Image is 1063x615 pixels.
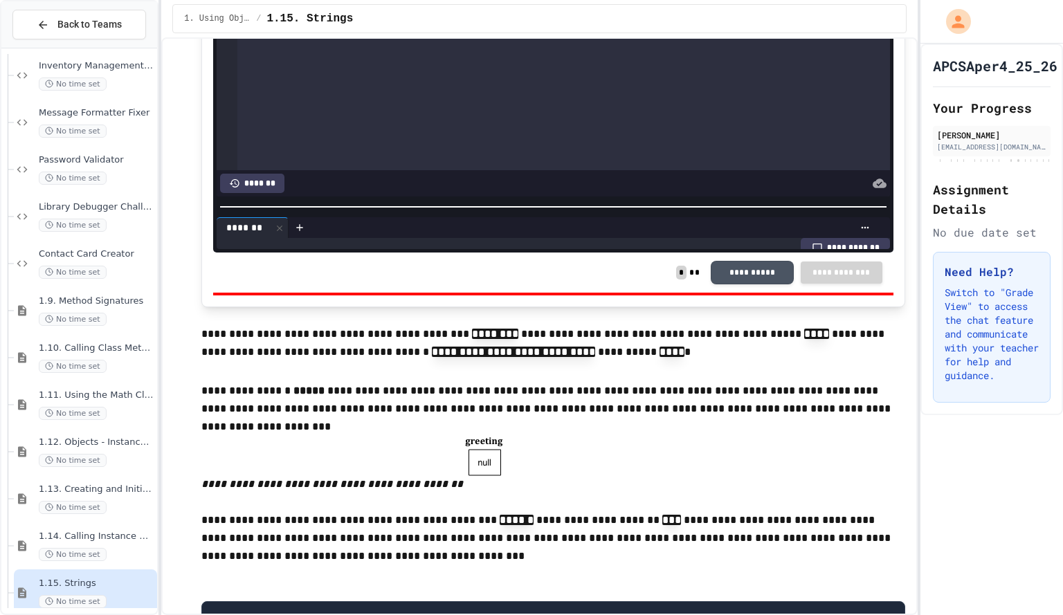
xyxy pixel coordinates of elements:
span: No time set [39,219,107,232]
span: No time set [39,548,107,561]
span: 1.13. Creating and Initializing Objects: Constructors [39,484,154,495]
div: My Account [932,6,974,37]
span: No time set [39,125,107,138]
span: Back to Teams [57,17,122,32]
span: 1.11. Using the Math Class [39,389,154,401]
h2: Assignment Details [933,180,1051,219]
span: Message Formatter Fixer [39,107,154,119]
h1: APCSAper4_25_26 [933,56,1057,75]
span: No time set [39,313,107,326]
div: [EMAIL_ADDRESS][DOMAIN_NAME] [937,142,1046,152]
span: No time set [39,454,107,467]
span: / [256,13,261,24]
span: 1.9. Method Signatures [39,295,154,307]
span: Library Debugger Challenge [39,201,154,213]
span: No time set [39,266,107,279]
span: No time set [39,360,107,373]
h3: Need Help? [945,264,1039,280]
span: Inventory Management System [39,60,154,72]
span: 1.14. Calling Instance Methods [39,531,154,542]
span: No time set [39,501,107,514]
span: 1. Using Objects and Methods [184,13,251,24]
span: 1.15. Strings [39,578,154,589]
span: 1.15. Strings [266,10,353,27]
h2: Your Progress [933,98,1051,118]
span: Password Validator [39,154,154,166]
span: No time set [39,172,107,185]
span: 1.12. Objects - Instances of Classes [39,437,154,448]
div: No due date set [933,224,1051,241]
span: 1.10. Calling Class Methods [39,342,154,354]
div: [PERSON_NAME] [937,129,1046,141]
span: Contact Card Creator [39,248,154,260]
span: No time set [39,77,107,91]
span: No time set [39,407,107,420]
span: No time set [39,595,107,608]
p: Switch to "Grade View" to access the chat feature and communicate with your teacher for help and ... [945,286,1039,383]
